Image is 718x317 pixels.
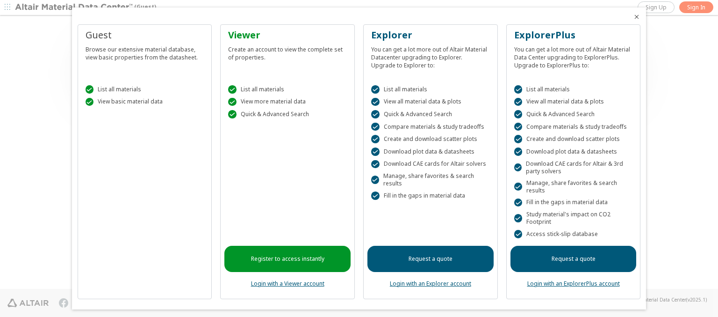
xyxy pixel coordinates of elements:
[514,199,633,207] div: Fill in the gaps in material data
[228,29,347,42] div: Viewer
[371,192,490,200] div: Fill in the gaps in material data
[514,135,523,143] div: 
[228,98,237,106] div: 
[514,42,633,69] div: You can get a lot more out of Altair Material Data Center upgrading to ExplorerPlus. Upgrade to E...
[371,42,490,69] div: You can get a lot more out of Altair Material Datacenter upgrading to Explorer. Upgrade to Explor...
[371,110,490,118] div: Quick & Advanced Search
[514,110,633,118] div: Quick & Advanced Search
[514,147,523,156] div: 
[371,85,490,94] div: List all materials
[371,135,380,143] div: 
[371,160,380,169] div: 
[371,176,379,184] div: 
[514,214,522,222] div: 
[371,135,490,143] div: Create and download scatter plots
[527,280,620,288] a: Login with an ExplorerPlus account
[514,98,523,106] div: 
[228,98,347,106] div: View more material data
[514,230,633,238] div: Access stick-slip database
[514,163,522,172] div: 
[371,147,380,156] div: 
[371,98,380,106] div: 
[371,98,490,106] div: View all material data & plots
[390,280,471,288] a: Login with an Explorer account
[514,135,633,143] div: Create and download scatter plots
[514,230,523,238] div: 
[514,123,523,131] div: 
[228,85,237,94] div: 
[371,29,490,42] div: Explorer
[514,123,633,131] div: Compare materials & study tradeoffs
[86,98,94,106] div: 
[86,42,204,61] div: Browse our extensive material database, view basic properties from the datasheet.
[514,179,633,194] div: Manage, share favorites & search results
[371,123,380,131] div: 
[228,85,347,94] div: List all materials
[371,147,490,156] div: Download plot data & datasheets
[371,160,490,169] div: Download CAE cards for Altair solvers
[86,98,204,106] div: View basic material data
[251,280,324,288] a: Login with a Viewer account
[514,98,633,106] div: View all material data & plots
[371,172,490,187] div: Manage, share favorites & search results
[86,29,204,42] div: Guest
[86,85,204,94] div: List all materials
[367,246,494,272] a: Request a quote
[228,42,347,61] div: Create an account to view the complete set of properties.
[514,85,523,94] div: 
[514,199,523,207] div: 
[514,147,633,156] div: Download plot data & datasheets
[371,123,490,131] div: Compare materials & study tradeoffs
[224,246,351,272] a: Register to access instantly
[371,85,380,94] div: 
[510,246,637,272] a: Request a quote
[514,85,633,94] div: List all materials
[514,110,523,118] div: 
[86,85,94,94] div: 
[371,110,380,118] div: 
[514,29,633,42] div: ExplorerPlus
[514,160,633,175] div: Download CAE cards for Altair & 3rd party solvers
[228,110,347,118] div: Quick & Advanced Search
[228,110,237,118] div: 
[633,13,640,21] button: Close
[514,183,522,191] div: 
[514,211,633,226] div: Study material's impact on CO2 Footprint
[371,192,380,200] div: 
